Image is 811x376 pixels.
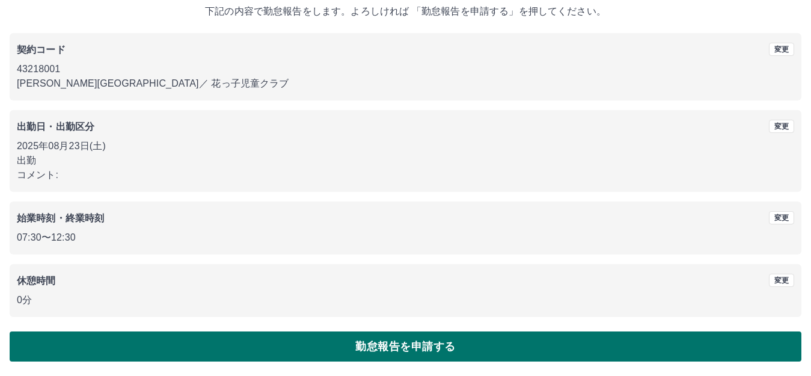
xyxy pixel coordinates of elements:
[17,62,794,76] p: 43218001
[17,139,794,153] p: 2025年08月23日(土)
[17,45,66,55] b: 契約コード
[17,213,104,223] b: 始業時刻・終業時刻
[769,120,794,133] button: 変更
[769,274,794,287] button: 変更
[17,122,94,132] b: 出勤日・出勤区分
[17,168,794,182] p: コメント:
[10,331,801,362] button: 勤怠報告を申請する
[17,230,794,245] p: 07:30 〜 12:30
[17,76,794,91] p: [PERSON_NAME][GEOGRAPHIC_DATA] ／ 花っ子児童クラブ
[17,153,794,168] p: 出勤
[17,276,56,286] b: 休憩時間
[769,211,794,224] button: 変更
[769,43,794,56] button: 変更
[17,293,794,307] p: 0分
[10,4,801,19] p: 下記の内容で勤怠報告をします。よろしければ 「勤怠報告を申請する」を押してください。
